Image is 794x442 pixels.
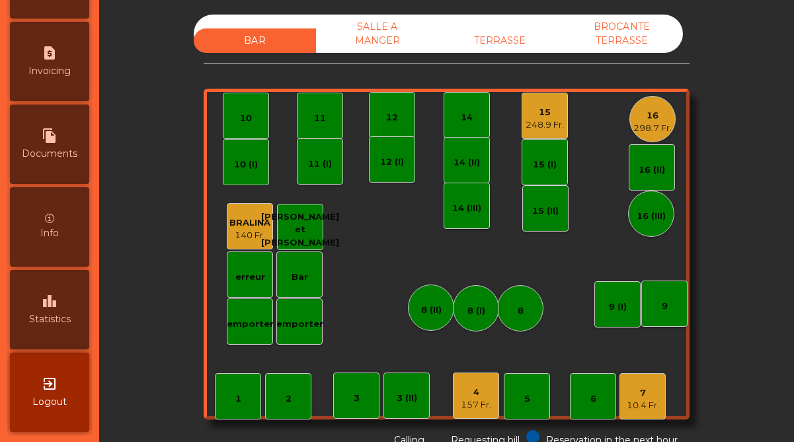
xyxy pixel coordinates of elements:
div: 12 [386,111,398,124]
div: 140 Fr. [229,229,270,242]
div: 3 (II) [397,392,417,405]
div: 11 [314,112,326,125]
div: 12 (I) [380,155,404,169]
div: 14 (III) [452,202,481,215]
div: 2 [286,392,292,406]
div: 8 (II) [421,304,442,317]
div: 16 [633,109,672,122]
div: 1 [235,392,241,406]
div: BRALINA [229,216,270,230]
div: 298.7 Fr. [633,122,672,135]
div: SALLE A MANGER [316,15,438,53]
div: 4 [461,386,491,399]
i: exit_to_app [42,376,58,392]
div: 7 [627,386,659,400]
div: 14 (II) [454,156,480,169]
div: 15 (II) [532,204,559,218]
div: 15 [526,106,564,119]
span: Statistics [29,312,71,326]
div: [PERSON_NAME] et [PERSON_NAME] [261,210,339,249]
div: 16 (II) [639,163,665,177]
div: 15 (I) [533,158,557,171]
div: TERRASSE [438,28,561,53]
div: 10 (I) [234,158,258,171]
div: 5 [524,392,530,406]
div: 248.9 Fr. [526,118,564,132]
span: Info [40,226,59,240]
div: emporter [276,318,323,331]
div: 14 [461,111,473,124]
div: 157 Fr. [461,398,491,412]
div: 8 [518,304,524,318]
div: 10.4 Fr. [627,399,659,412]
div: BAR [194,28,316,53]
div: 9 (I) [609,300,627,314]
div: BROCANTE TERRASSE [561,15,683,53]
span: Documents [22,147,77,161]
i: file_copy [42,128,58,144]
i: request_page [42,45,58,61]
div: 8 (I) [467,304,485,318]
span: Logout [32,395,67,409]
div: Bar [292,271,308,284]
div: 10 [240,112,252,125]
div: 11 (I) [308,157,332,171]
div: 6 [590,392,596,406]
span: Invoicing [28,64,71,78]
div: erreur [235,271,265,284]
i: leaderboard [42,293,58,309]
div: 9 [662,300,668,313]
div: 16 (III) [637,210,666,223]
div: 3 [354,392,360,405]
div: emporter [227,318,274,331]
